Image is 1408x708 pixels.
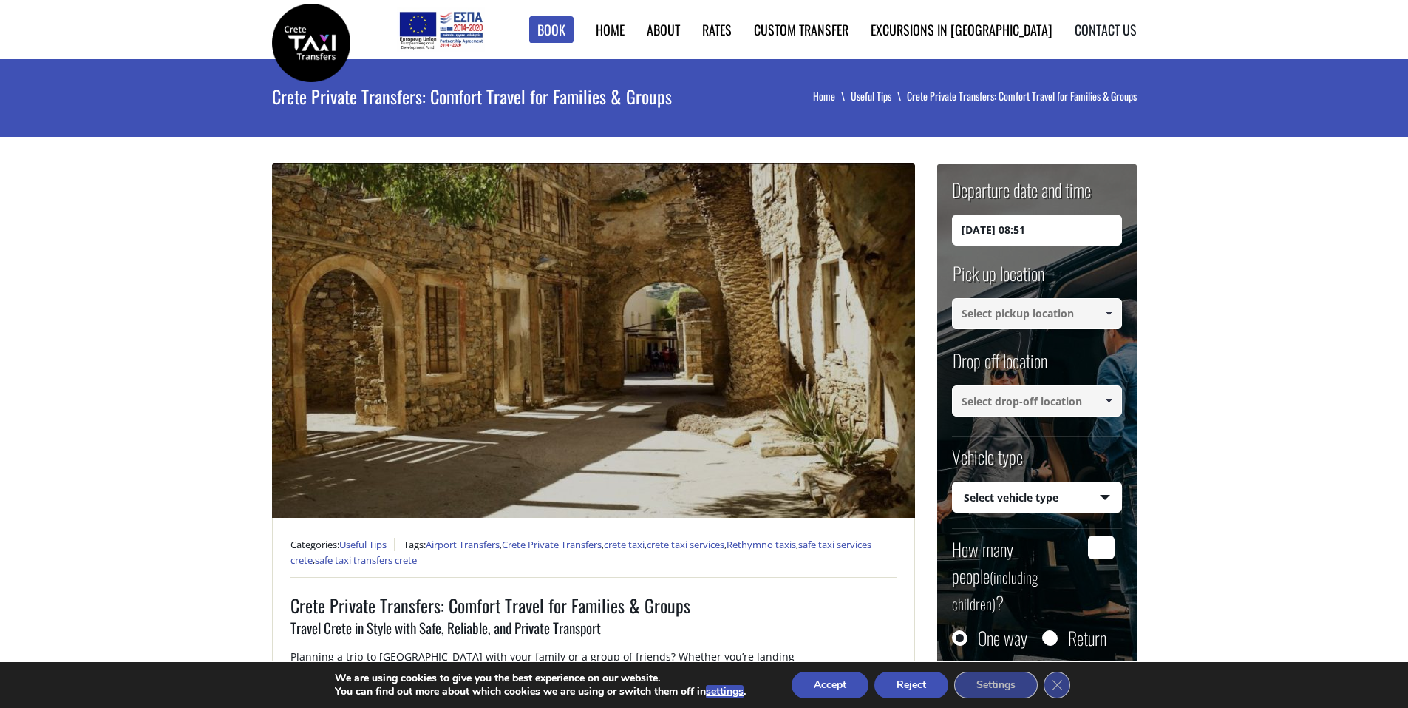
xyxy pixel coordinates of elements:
label: How many people ? [952,536,1080,616]
button: Reject [874,672,948,698]
input: Select drop-off location [952,385,1122,417]
a: Show All Items [1096,385,1120,417]
img: Crete Taxi Transfers | Crete Private Transfers: Vans & Group Travel Made Easy [272,4,350,82]
a: crete taxi [604,538,645,551]
a: Excursions in [GEOGRAPHIC_DATA] [871,20,1052,39]
a: crete taxi services [647,538,724,551]
label: Drop off location [952,348,1047,385]
span: Categories: [290,538,395,551]
h3: Travel Crete in Style with Safe, Reliable, and Private Transport [290,618,897,649]
h1: Crete Private Transfers: Comfort Travel for Families & Groups [290,593,897,618]
label: Departure date and time [952,177,1091,215]
span: Tags: , , , , , , [290,538,871,567]
a: Crete Taxi Transfers | Crete Private Transfers: Vans & Group Travel Made Easy [272,33,350,49]
span: Select vehicle type [953,482,1121,513]
input: Select pickup location [952,298,1122,329]
a: Rates [702,20,732,39]
a: Useful Tips [851,88,907,104]
label: Return [1068,630,1106,645]
label: Vehicle type [952,444,1023,482]
img: Crete Private Transfers: Comfort Travel for Families & Groups [272,163,915,518]
button: Close GDPR Cookie Banner [1044,672,1070,698]
a: Airport Transfers [426,538,500,551]
a: safe taxi transfers crete [315,553,417,567]
a: About [647,20,680,39]
li: Crete Private Transfers: Comfort Travel for Families & Groups [907,89,1137,104]
button: Settings [954,672,1038,698]
a: Useful Tips [339,538,387,551]
label: One way [978,630,1027,645]
a: Custom Transfer [754,20,848,39]
p: Planning a trip to [GEOGRAPHIC_DATA] with your family or a group of friends? Whether you’re landi... [290,649,897,708]
a: Book [529,16,574,44]
a: safe taxi services crete [290,538,871,567]
button: settings [706,685,744,698]
small: (including children) [952,566,1038,615]
a: Contact us [1075,20,1137,39]
h1: Crete Private Transfers: Comfort Travel for Families & Groups [272,59,750,133]
a: Home [813,88,851,104]
p: We are using cookies to give you the best experience on our website. [335,672,746,685]
a: Crete Private Transfers [502,538,602,551]
p: You can find out more about which cookies we are using or switch them off in . [335,685,746,698]
a: Home [596,20,625,39]
img: e-bannersEUERDF180X90.jpg [397,7,485,52]
a: Rethymno taxis [727,538,796,551]
a: Show All Items [1096,298,1120,329]
button: Accept [792,672,868,698]
label: Pick up location [952,260,1044,298]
